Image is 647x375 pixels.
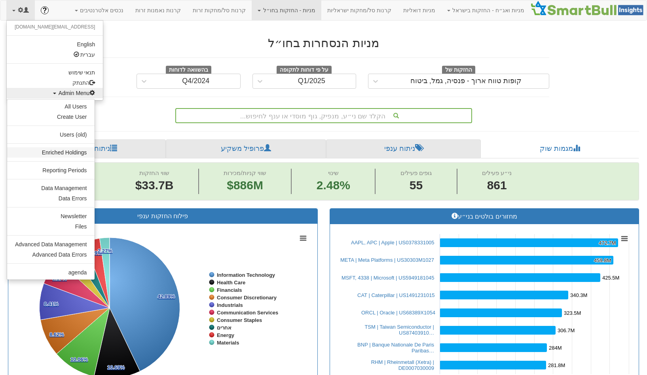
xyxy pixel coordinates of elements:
[166,66,211,74] span: בהשוואה לדוחות
[357,292,435,298] a: CAT | Caterpillar | US1491231015
[558,327,575,333] tspan: 306.7M
[530,0,647,16] img: Smartbull
[7,147,95,158] a: Enriched Holdings
[482,169,512,176] span: ני״ע פעילים
[69,0,130,20] a: נכסים אלטרנטיבים
[217,280,245,286] tspan: Health Care
[217,302,243,308] tspan: Industrials
[400,177,432,194] span: 55
[7,112,95,122] a: Create User
[217,340,239,346] tspan: Materials
[7,129,95,140] a: Users (old)
[35,0,55,20] a: ?
[98,248,112,254] tspan: 2.27%
[549,345,562,351] tspan: 284M
[7,193,95,204] a: Data Errors
[342,275,434,281] a: MSFT, 4338 | Microsoft | US5949181045
[217,295,277,301] tspan: Consumer Discretionary
[217,287,242,293] tspan: Financials
[7,78,103,88] a: התנתק
[570,292,587,298] tspan: 340.3M
[7,49,103,60] a: עברית
[224,169,266,176] span: שווי קניות/מכירות
[182,77,209,85] div: Q4/2024
[7,221,95,232] a: Files
[217,310,278,316] tspan: Communication Services
[357,342,434,354] a: BNP | Banque Nationale De Paris Paribas…
[298,77,325,85] div: Q1/2025
[340,257,434,263] a: META | Meta Platforms | US30303M1027
[217,325,231,331] tspan: אחרים
[187,0,252,20] a: קרנות סל/מחקות זרות
[441,0,530,20] a: מניות ואג״ח - החזקות בישראל
[7,39,103,49] a: English
[14,213,311,220] h3: פילוח החזקות ענפי
[7,23,103,32] li: [EMAIL_ADDRESS][DOMAIN_NAME]
[217,272,275,278] tspan: Information Technology
[548,362,565,368] tspan: 281.8M
[564,310,581,316] tspan: 323.5M
[227,179,263,192] span: $886M
[139,169,169,176] span: שווי החזקות
[397,0,441,20] a: מניות דואליות
[7,88,103,98] a: Admin Menu
[107,364,125,370] tspan: 10.69%
[252,0,321,20] a: מניות - החזקות בחו״ל
[7,239,95,249] a: Advanced Data Management
[44,301,59,307] tspan: 8.41%
[135,179,174,192] span: $33.7B
[217,332,235,338] tspan: Energy
[442,66,475,74] span: החזקות של
[166,139,326,158] a: פרופיל משקיע
[602,275,619,281] tspan: 425.5M
[364,324,434,336] a: TSM | Taiwan Semiconductor | US87403910…
[7,67,103,78] a: תנאי שימוש
[361,310,435,316] a: ORCL | Oracle | US68389X1054
[7,99,95,280] ul: Admin Menu
[59,90,95,96] span: Admin Menu
[599,240,616,246] tspan: 472.7M
[351,240,434,246] a: AAPL, APC | Apple | US0378331005
[594,257,611,263] tspan: 459.8M
[481,139,639,158] a: מגמות שוק
[410,77,522,85] div: קופות טווח ארוך - פנסיה, גמל, ביטוח
[7,165,95,175] a: Reporting Periods
[7,211,95,221] a: Newsletter
[98,36,549,49] h2: מניות הנסחרות בחו״ל
[42,6,47,14] span: ?
[371,359,434,371] a: RHM | Rheinmetall (Xetra) | DE0007030009
[157,293,175,299] tspan: 42.89%
[277,66,332,74] span: על פי דוחות לתקופה
[70,356,88,362] tspan: 10.06%
[7,183,95,193] a: Data Management
[328,169,339,176] span: שינוי
[7,249,95,260] a: Advanced Data Errors
[400,169,432,176] span: גופים פעילים
[326,139,481,158] a: ניתוח ענפי
[321,0,397,20] a: קרנות סל/מחקות ישראליות
[482,177,512,194] span: 861
[336,213,633,220] h3: מחזורים בולטים בני״ע
[129,0,187,20] a: קרנות נאמנות זרות
[49,331,64,337] tspan: 8.62%
[7,267,95,278] a: agenda
[176,109,471,122] div: הקלד שם ני״ע, מנפיק, גוף מוסדי או ענף לחיפוש...
[317,177,350,194] span: 2.48%
[7,101,95,112] a: All Users
[217,317,262,323] tspan: Consumer Staples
